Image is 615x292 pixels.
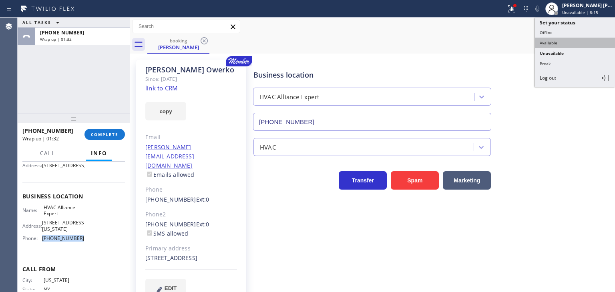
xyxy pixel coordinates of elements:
span: [PHONE_NUMBER] [42,235,84,241]
div: booking [148,38,209,44]
div: [PERSON_NAME] [148,44,209,51]
span: Phone: [22,235,42,241]
span: Ext: 0 [196,196,209,203]
span: Address: [22,223,42,229]
div: Primary address [145,244,237,253]
label: Emails allowed [145,171,195,178]
span: [STREET_ADDRESS] [42,162,86,168]
span: Unavailable | 8:15 [562,10,598,15]
span: Name: [22,207,44,213]
input: SMS allowed [147,230,152,236]
button: Mute [532,3,543,14]
a: link to CRM [145,84,178,92]
a: [PHONE_NUMBER] [145,196,196,203]
span: EDIT [165,285,177,291]
span: [PHONE_NUMBER] [22,127,73,134]
span: HVAC Alliance Expert [44,204,84,217]
span: COMPLETE [91,132,119,137]
span: Business location [22,192,125,200]
span: Wrap up | 01:32 [22,135,59,142]
input: Search [133,20,240,33]
button: Transfer [339,171,387,190]
span: Ext: 0 [196,220,209,228]
input: Phone Number [253,113,491,131]
span: Call [40,150,55,157]
div: Since: [DATE] [145,74,237,84]
input: Emails allowed [147,172,152,177]
span: City: [22,277,44,283]
span: [STREET_ADDRESS][US_STATE] [42,220,86,232]
button: ALL TASKS [18,18,67,27]
div: Phone [145,185,237,194]
button: Call [35,146,60,161]
a: [PERSON_NAME][EMAIL_ADDRESS][DOMAIN_NAME] [145,143,194,169]
div: Lyle Owerko [148,36,209,53]
span: Call From [22,265,125,273]
div: Email [145,133,237,142]
div: [STREET_ADDRESS] [145,254,237,263]
button: COMPLETE [84,129,125,140]
span: [PHONE_NUMBER] [40,29,84,36]
div: [PERSON_NAME] [PERSON_NAME] [562,2,613,9]
span: Address: [22,162,42,168]
span: [US_STATE] [44,277,84,283]
span: Wrap up | 01:32 [40,36,72,42]
button: copy [145,102,186,120]
div: [PERSON_NAME] Owerko [145,65,237,74]
div: Business location [253,70,491,80]
a: [PHONE_NUMBER] [145,220,196,228]
div: Phone2 [145,210,237,219]
button: Info [86,146,112,161]
button: Spam [391,171,439,190]
div: HVAC [260,142,276,152]
span: Info [91,150,107,157]
span: ALL TASKS [22,20,51,25]
div: HVAC Alliance Expert [259,92,319,102]
button: Marketing [443,171,491,190]
label: SMS allowed [145,230,188,237]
